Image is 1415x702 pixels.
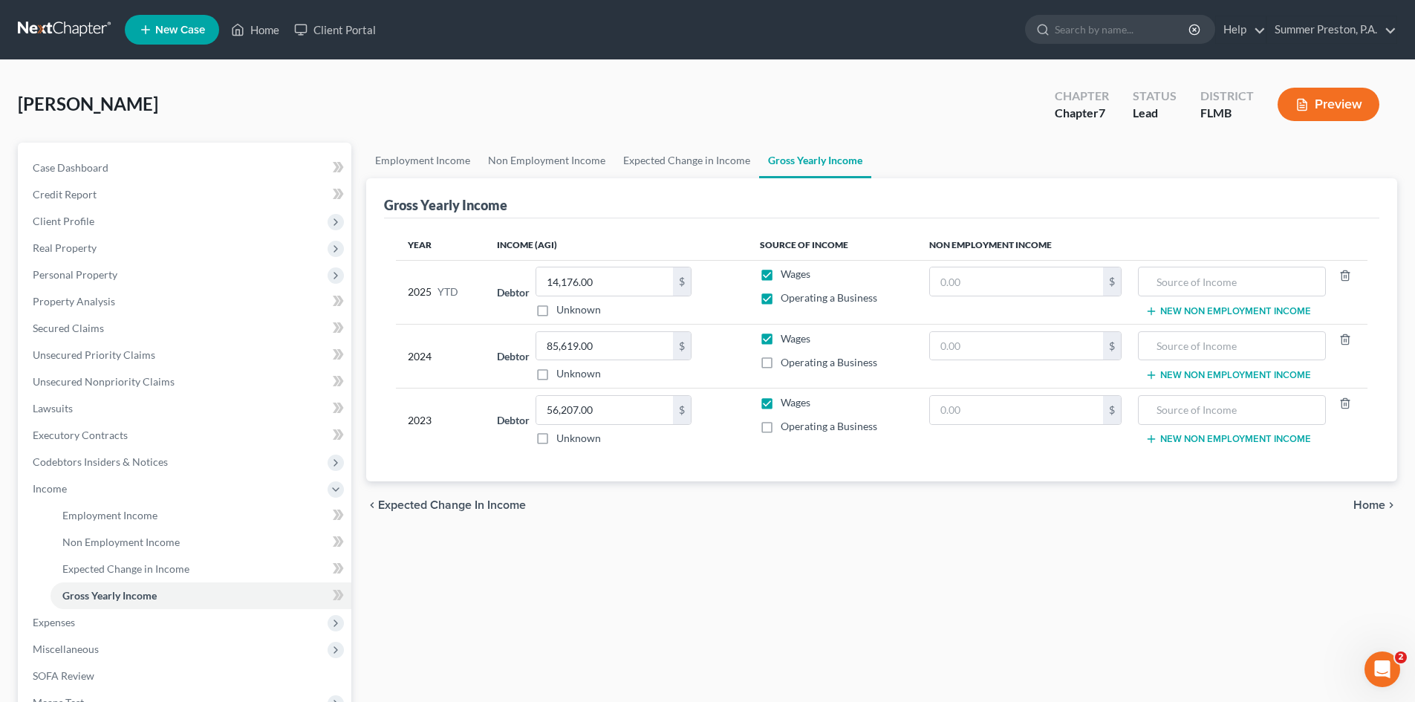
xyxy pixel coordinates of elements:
span: SOFA Review [33,669,94,682]
div: Status [1133,88,1177,105]
span: Real Property [33,241,97,254]
div: Chapter [1055,105,1109,122]
a: Gross Yearly Income [51,582,351,609]
iframe: Intercom live chat [1364,651,1400,687]
label: Unknown [556,366,601,381]
span: Income [33,482,67,495]
a: Unsecured Priority Claims [21,342,351,368]
label: Debtor [497,285,530,300]
a: Summer Preston, P.A. [1267,16,1396,43]
span: Operating a Business [781,291,877,304]
div: $ [673,396,691,424]
a: Secured Claims [21,315,351,342]
input: Source of Income [1146,332,1317,360]
input: 0.00 [536,332,673,360]
span: Non Employment Income [62,536,180,548]
button: Preview [1278,88,1379,121]
a: Employment Income [51,502,351,529]
a: Help [1216,16,1266,43]
span: Operating a Business [781,356,877,368]
input: Source of Income [1146,396,1317,424]
span: Secured Claims [33,322,104,334]
span: Codebtors Insiders & Notices [33,455,168,468]
input: Search by name... [1055,16,1191,43]
a: Employment Income [366,143,479,178]
a: Property Analysis [21,288,351,315]
button: New Non Employment Income [1145,369,1311,381]
label: Debtor [497,412,530,428]
span: Miscellaneous [33,643,99,655]
label: Unknown [556,302,601,317]
div: $ [1103,267,1121,296]
th: Non Employment Income [917,230,1367,260]
span: Client Profile [33,215,94,227]
div: $ [673,267,691,296]
i: chevron_left [366,499,378,511]
span: Employment Income [62,509,157,521]
a: Gross Yearly Income [759,143,871,178]
input: Source of Income [1146,267,1317,296]
span: Case Dashboard [33,161,108,174]
span: Unsecured Nonpriority Claims [33,375,175,388]
a: Non Employment Income [51,529,351,556]
a: Non Employment Income [479,143,614,178]
span: Wages [781,396,810,409]
button: Home chevron_right [1353,499,1397,511]
a: Unsecured Nonpriority Claims [21,368,351,395]
input: 0.00 [536,267,673,296]
div: Gross Yearly Income [384,196,507,214]
div: $ [1103,332,1121,360]
label: Unknown [556,431,601,446]
span: 2 [1395,651,1407,663]
a: Expected Change in Income [614,143,759,178]
a: Lawsuits [21,395,351,422]
div: $ [673,332,691,360]
a: Credit Report [21,181,351,208]
span: Operating a Business [781,420,877,432]
div: District [1200,88,1254,105]
a: SOFA Review [21,663,351,689]
span: Gross Yearly Income [62,589,157,602]
span: Personal Property [33,268,117,281]
span: Expenses [33,616,75,628]
div: 2023 [408,395,473,446]
input: 0.00 [930,396,1103,424]
span: YTD [437,285,458,299]
span: Expected Change in Income [378,499,526,511]
span: Executory Contracts [33,429,128,441]
span: Home [1353,499,1385,511]
div: FLMB [1200,105,1254,122]
button: chevron_left Expected Change in Income [366,499,526,511]
span: Unsecured Priority Claims [33,348,155,361]
span: New Case [155,25,205,36]
th: Source of Income [748,230,917,260]
span: Property Analysis [33,295,115,308]
a: Expected Change in Income [51,556,351,582]
span: Wages [781,267,810,280]
a: Case Dashboard [21,155,351,181]
th: Income (AGI) [485,230,747,260]
th: Year [396,230,485,260]
span: Credit Report [33,188,97,201]
span: Expected Change in Income [62,562,189,575]
button: New Non Employment Income [1145,433,1311,445]
span: [PERSON_NAME] [18,93,158,114]
input: 0.00 [930,267,1103,296]
input: 0.00 [930,332,1103,360]
a: Home [224,16,287,43]
button: New Non Employment Income [1145,305,1311,317]
div: 2025 [408,267,473,317]
div: $ [1103,396,1121,424]
input: 0.00 [536,396,673,424]
a: Client Portal [287,16,383,43]
label: Debtor [497,348,530,364]
i: chevron_right [1385,499,1397,511]
span: 7 [1099,105,1105,120]
span: Wages [781,332,810,345]
span: Lawsuits [33,402,73,415]
div: Chapter [1055,88,1109,105]
a: Executory Contracts [21,422,351,449]
div: 2024 [408,331,473,382]
div: Lead [1133,105,1177,122]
